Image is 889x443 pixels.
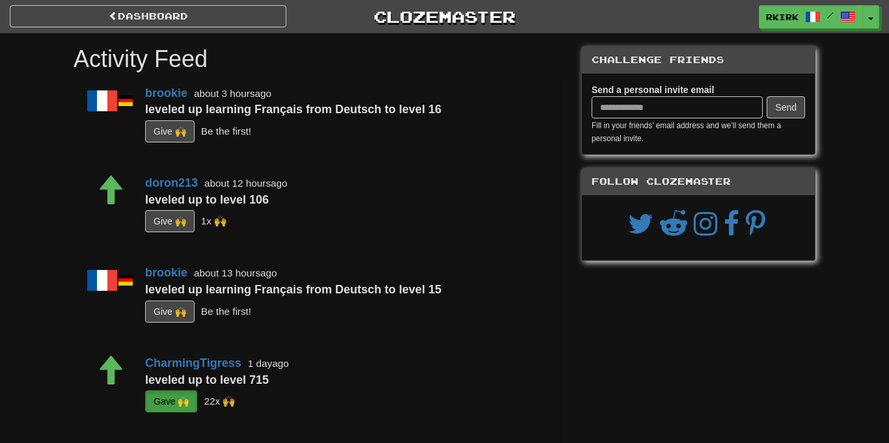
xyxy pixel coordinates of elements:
small: Be the first! [201,126,251,137]
div: Challenge Friends [582,47,815,74]
small: CharmingTigress [201,215,226,226]
a: brookie [145,87,187,100]
small: about 3 hours ago [194,88,271,99]
button: Send [767,96,805,118]
small: about 13 hours ago [194,267,277,278]
button: Give 🙌 [145,120,195,142]
strong: leveled up learning Français from Deutsch to level 15 [145,283,441,296]
span: rkirk [766,11,799,23]
small: 1 day ago [248,358,289,369]
small: Fill in your friends’ email address and we’ll send them a personal invite. [592,121,781,143]
button: Give 🙌 [145,301,195,323]
strong: leveled up to level 715 [145,373,269,386]
strong: Send a personal invite email [592,85,714,95]
button: Gave 🙌 [145,390,197,412]
a: Dashboard [10,5,286,27]
strong: leveled up learning Français from Deutsch to level 16 [145,103,441,116]
small: about 12 hours ago [204,178,288,189]
a: doron213 [145,176,198,189]
h1: Activity Feed [74,46,562,72]
span: / [827,10,834,20]
small: Be the first! [201,306,251,317]
a: brookie [145,266,187,279]
a: rkirk / [759,5,863,29]
a: CharmingTigress [145,356,241,369]
small: segfault<br />Morela<br />rkirk<br />Kazuma<br />BrazilAlice<br />Cezrun64<br />Aces<br />Primal_... [204,396,235,407]
button: Give 🙌 [145,210,195,232]
div: Follow Clozemaster [582,168,815,195]
a: Clozemaster [306,5,582,28]
strong: leveled up to level 106 [145,193,269,206]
